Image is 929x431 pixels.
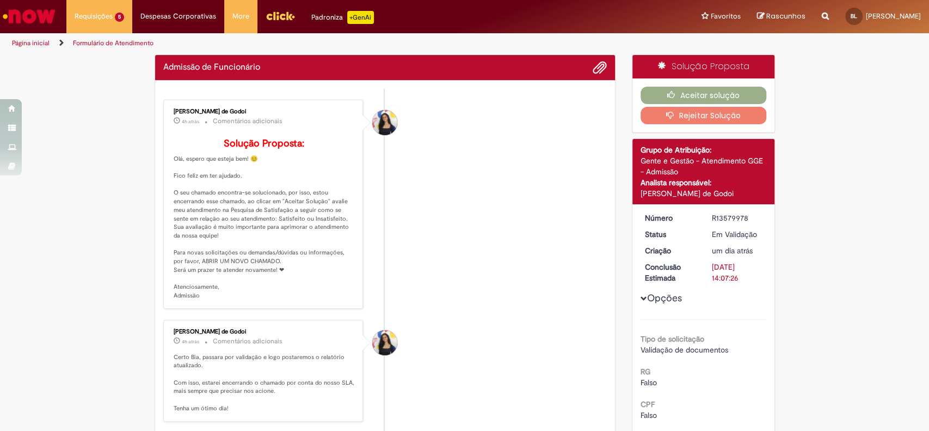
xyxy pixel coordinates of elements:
[75,11,113,22] span: Requisições
[163,63,260,72] h2: Admissão de Funcionário Histórico de tíquete
[12,39,50,47] a: Página inicial
[712,246,753,256] time: 30/09/2025 09:11:56
[8,33,611,53] ul: Trilhas de página
[174,329,355,335] div: [PERSON_NAME] de Godoi
[637,262,704,283] dt: Conclusão Estimada
[641,144,766,155] div: Grupo de Atribuição:
[641,399,655,409] b: CPF
[224,137,304,150] b: Solução Proposta:
[712,246,753,256] span: um dia atrás
[182,338,199,345] time: 01/10/2025 11:22:18
[637,229,704,240] dt: Status
[372,330,397,355] div: Ana Santos de Godoi
[641,87,766,104] button: Aceitar solução
[641,155,766,177] div: Gente e Gestão - Atendimento GGE - Admissão
[182,118,199,125] span: 4h atrás
[641,367,650,377] b: RG
[641,177,766,188] div: Analista responsável:
[213,337,282,346] small: Comentários adicionais
[266,8,295,24] img: click_logo_yellow_360x200.png
[174,353,355,413] p: Certo Bia, passara por validação e logo postaremos o relatório atualizado. Com isso, estarei ence...
[372,110,397,135] div: Ana Santos de Godoi
[641,188,766,199] div: [PERSON_NAME] de Godoi
[115,13,124,22] span: 5
[641,334,704,344] b: Tipo de solicitação
[757,11,805,22] a: Rascunhos
[593,60,607,75] button: Adicionar anexos
[766,11,805,21] span: Rascunhos
[866,11,921,21] span: [PERSON_NAME]
[347,11,374,24] p: +GenAi
[182,338,199,345] span: 4h atrás
[637,213,704,223] dt: Número
[711,11,741,22] span: Favoritos
[851,13,857,20] span: BL
[641,378,657,387] span: Falso
[311,11,374,24] div: Padroniza
[182,118,199,125] time: 01/10/2025 11:22:44
[73,39,153,47] a: Formulário de Atendimento
[712,245,762,256] div: 30/09/2025 09:11:56
[637,245,704,256] dt: Criação
[712,262,762,283] div: [DATE] 14:07:26
[641,410,657,420] span: Falso
[213,117,282,126] small: Comentários adicionais
[641,107,766,124] button: Rejeitar Solução
[712,213,762,223] div: R13579978
[174,138,355,300] p: Olá, espero que esteja bem! 😊 Fico feliz em ter ajudado. O seu chamado encontra-se solucionado, p...
[1,5,57,27] img: ServiceNow
[174,108,355,115] div: [PERSON_NAME] de Godoi
[632,55,774,78] div: Solução Proposta
[641,345,728,355] span: Validação de documentos
[712,229,762,240] div: Em Validação
[140,11,216,22] span: Despesas Corporativas
[232,11,249,22] span: More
